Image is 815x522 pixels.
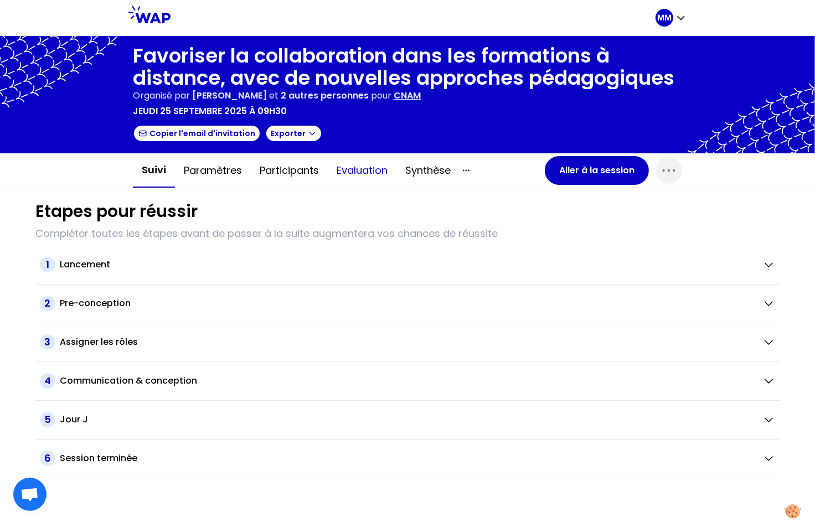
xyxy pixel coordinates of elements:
[40,257,55,272] span: 1
[133,153,175,188] button: Suivi
[40,373,775,389] button: 4Communication & conception
[657,12,672,23] p: MM
[281,89,369,102] span: 2 autres personnes
[40,257,775,272] button: 1Lancement
[394,89,421,102] p: CNAM
[60,374,197,387] h2: Communication & conception
[133,89,190,102] p: Organisé par
[133,125,261,142] button: Copier l'email d'invitation
[40,451,55,466] span: 6
[656,9,687,27] button: MM
[40,334,55,350] span: 3
[396,154,460,187] button: Synthèse
[265,125,322,142] button: Exporter
[40,412,775,427] button: 5Jour J
[371,89,391,102] p: pour
[60,452,137,465] h2: Session terminée
[133,105,287,118] p: jeudi 25 septembre 2025 à 09h30
[133,45,682,89] h1: Favoriser la collaboration dans les formations à distance, avec de nouvelles approches pédagogiques
[192,89,369,102] p: et
[35,226,780,241] p: Compléter toutes les étapes avant de passer à la suite augmentera vos chances de réussite
[40,334,775,350] button: 3Assigner les rôles
[60,258,110,271] h2: Lancement
[40,412,55,427] span: 5
[175,154,251,187] button: Paramètres
[545,156,649,185] button: Aller à la session
[60,413,88,426] h2: Jour J
[328,154,396,187] button: Evaluation
[40,451,775,466] button: 6Session terminée
[60,335,138,349] h2: Assigner les rôles
[40,296,775,311] button: 2Pre-conception
[13,478,47,511] div: Ouvrir le chat
[60,297,131,310] h2: Pre-conception
[40,296,55,311] span: 2
[251,154,328,187] button: Participants
[35,201,198,221] h1: Etapes pour réussir
[40,373,55,389] span: 4
[192,89,267,102] span: [PERSON_NAME]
